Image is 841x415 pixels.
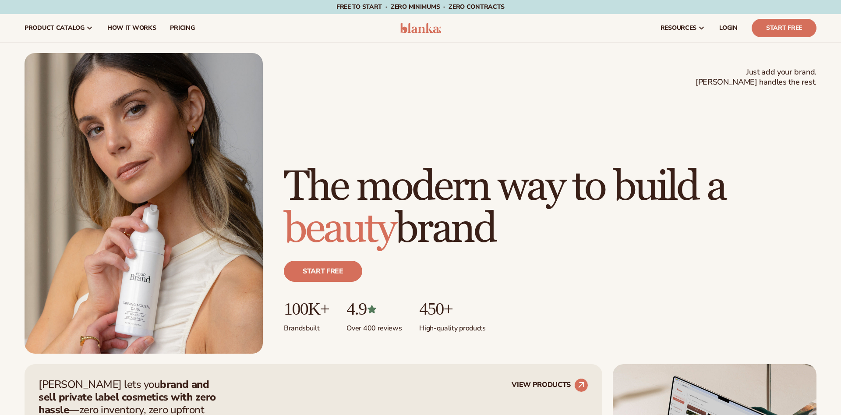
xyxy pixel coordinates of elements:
[419,319,485,333] p: High-quality products
[346,319,402,333] p: Over 400 reviews
[336,3,505,11] span: Free to start · ZERO minimums · ZERO contracts
[18,14,100,42] a: product catalog
[170,25,194,32] span: pricing
[696,67,816,88] span: Just add your brand. [PERSON_NAME] handles the rest.
[163,14,201,42] a: pricing
[512,378,588,392] a: VIEW PRODUCTS
[284,319,329,333] p: Brands built
[719,25,738,32] span: LOGIN
[284,203,395,255] span: beauty
[107,25,156,32] span: How It Works
[25,53,263,354] img: Female holding tanning mousse.
[284,299,329,319] p: 100K+
[100,14,163,42] a: How It Works
[654,14,712,42] a: resources
[284,166,816,250] h1: The modern way to build a brand
[661,25,696,32] span: resources
[400,23,442,33] img: logo
[712,14,745,42] a: LOGIN
[346,299,402,319] p: 4.9
[284,261,362,282] a: Start free
[752,19,816,37] a: Start Free
[419,299,485,319] p: 450+
[25,25,85,32] span: product catalog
